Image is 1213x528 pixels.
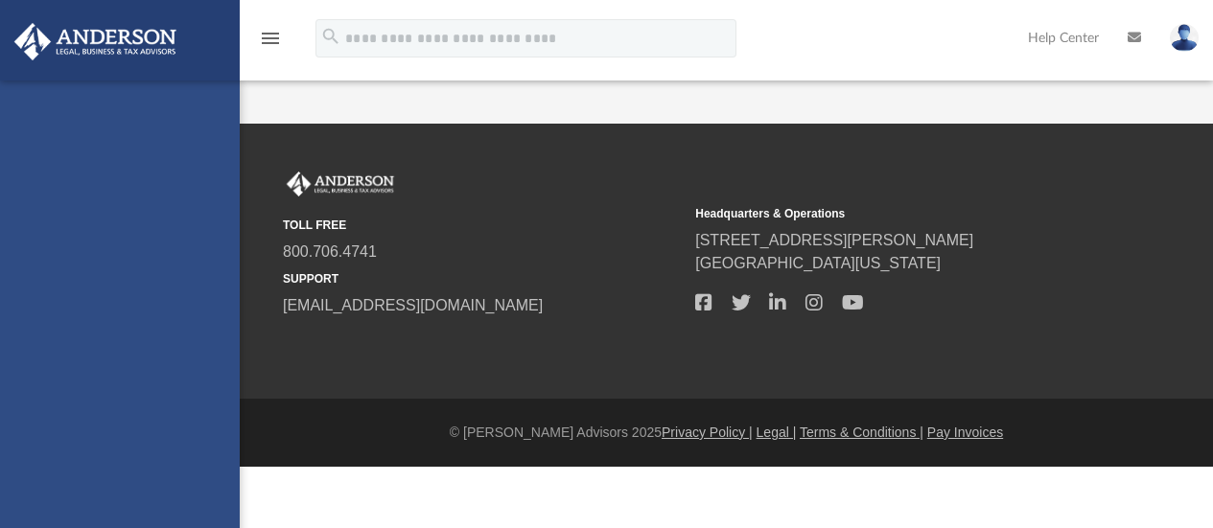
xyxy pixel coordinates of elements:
a: menu [259,36,282,50]
i: search [320,26,341,47]
a: Legal | [757,425,797,440]
i: menu [259,27,282,50]
div: © [PERSON_NAME] Advisors 2025 [240,423,1213,443]
a: Terms & Conditions | [800,425,923,440]
a: Pay Invoices [927,425,1003,440]
small: SUPPORT [283,270,682,287]
img: User Pic [1170,24,1199,52]
a: 800.706.4741 [283,243,377,260]
img: Anderson Advisors Platinum Portal [283,172,398,196]
small: Headquarters & Operations [695,205,1094,222]
a: [STREET_ADDRESS][PERSON_NAME] [695,232,973,248]
small: TOLL FREE [283,217,682,234]
a: Privacy Policy | [662,425,753,440]
a: [EMAIL_ADDRESS][DOMAIN_NAME] [283,297,543,313]
a: [GEOGRAPHIC_DATA][US_STATE] [695,255,941,271]
img: Anderson Advisors Platinum Portal [9,23,182,60]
